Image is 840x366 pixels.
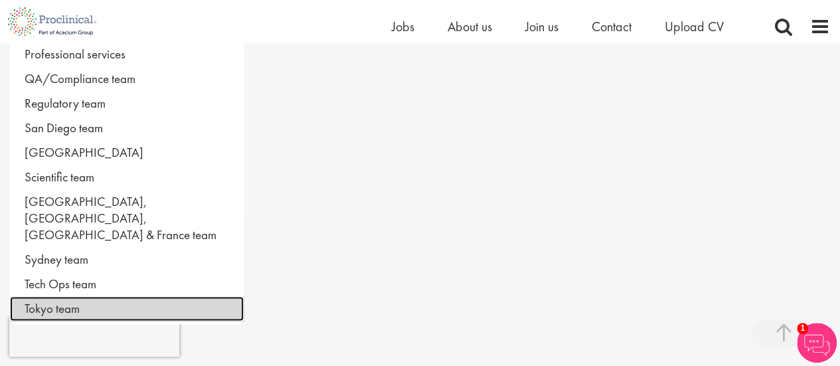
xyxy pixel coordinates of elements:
a: Contact [592,18,631,35]
a: Join us [525,18,558,35]
a: Sydney team [10,247,244,272]
a: Jobs [392,18,414,35]
a: San Diego team [10,116,244,140]
a: [GEOGRAPHIC_DATA], [GEOGRAPHIC_DATA], [GEOGRAPHIC_DATA] & France team [10,189,244,247]
a: QA/Compliance team [10,66,244,91]
a: Upload CV [665,18,724,35]
a: [GEOGRAPHIC_DATA] [10,140,244,165]
iframe: reCAPTCHA [9,317,179,357]
a: About us [448,18,492,35]
a: Tokyo team [10,296,244,321]
a: Regulatory team [10,91,244,116]
a: Scientific team [10,165,244,189]
a: Professional services [10,42,244,66]
a: Tech Ops team [10,272,244,296]
span: 1 [797,323,808,334]
img: Chatbot [797,323,837,363]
